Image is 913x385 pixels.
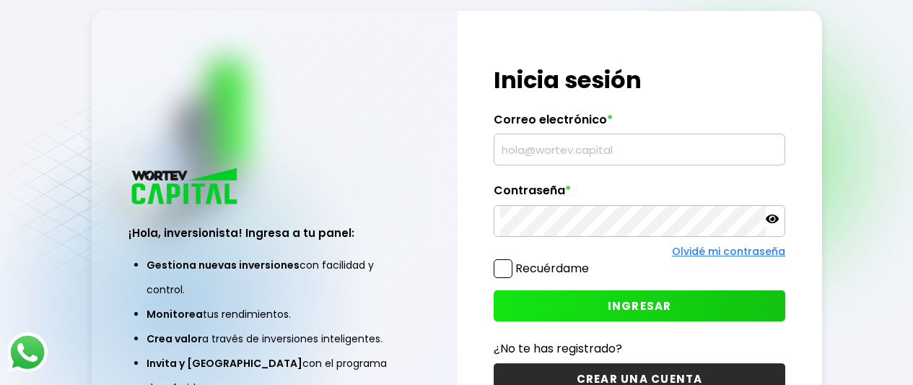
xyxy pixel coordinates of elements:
img: logo_wortev_capital [128,166,243,209]
span: Monitorea [147,307,203,321]
a: Olvidé mi contraseña [672,244,785,259]
span: Invita y [GEOGRAPHIC_DATA] [147,356,302,371]
p: ¿No te has registrado? [494,339,785,358]
li: tus rendimientos. [147,302,402,326]
li: con facilidad y control. [147,253,402,302]
button: INGRESAR [494,290,785,321]
li: a través de inversiones inteligentes. [147,326,402,351]
label: Correo electrónico [494,113,785,134]
h1: Inicia sesión [494,63,785,98]
img: logos_whatsapp-icon.242b2217.svg [7,332,48,373]
span: INGRESAR [608,298,672,313]
span: Crea valor [147,332,202,346]
label: Contraseña [494,183,785,205]
label: Recuérdame [515,260,589,277]
span: Gestiona nuevas inversiones [147,258,300,272]
input: hola@wortev.capital [500,134,779,165]
h3: ¡Hola, inversionista! Ingresa a tu panel: [128,225,420,241]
